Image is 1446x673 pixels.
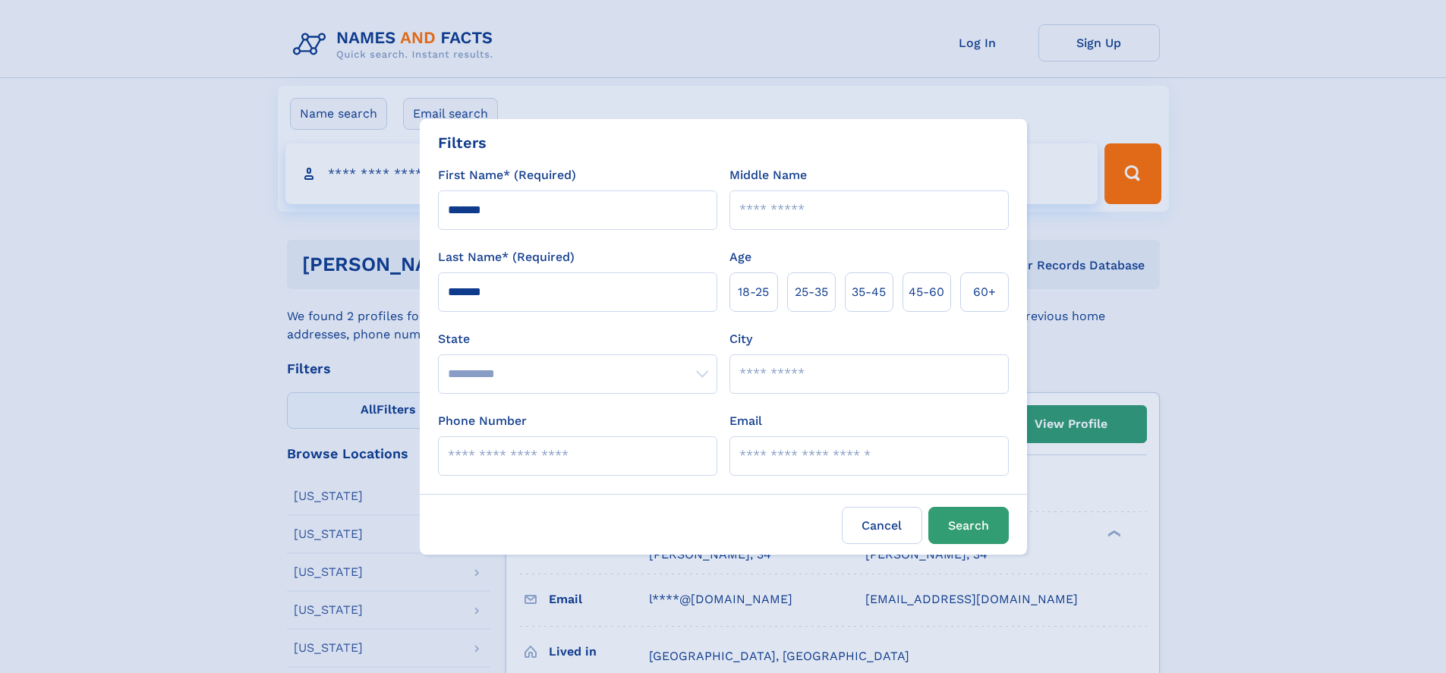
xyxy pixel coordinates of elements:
[928,507,1009,544] button: Search
[795,283,828,301] span: 25‑35
[729,248,751,266] label: Age
[909,283,944,301] span: 45‑60
[729,412,762,430] label: Email
[438,166,576,184] label: First Name* (Required)
[852,283,886,301] span: 35‑45
[842,507,922,544] label: Cancel
[438,248,575,266] label: Last Name* (Required)
[438,131,487,154] div: Filters
[729,166,807,184] label: Middle Name
[738,283,769,301] span: 18‑25
[729,330,752,348] label: City
[973,283,996,301] span: 60+
[438,412,527,430] label: Phone Number
[438,330,717,348] label: State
